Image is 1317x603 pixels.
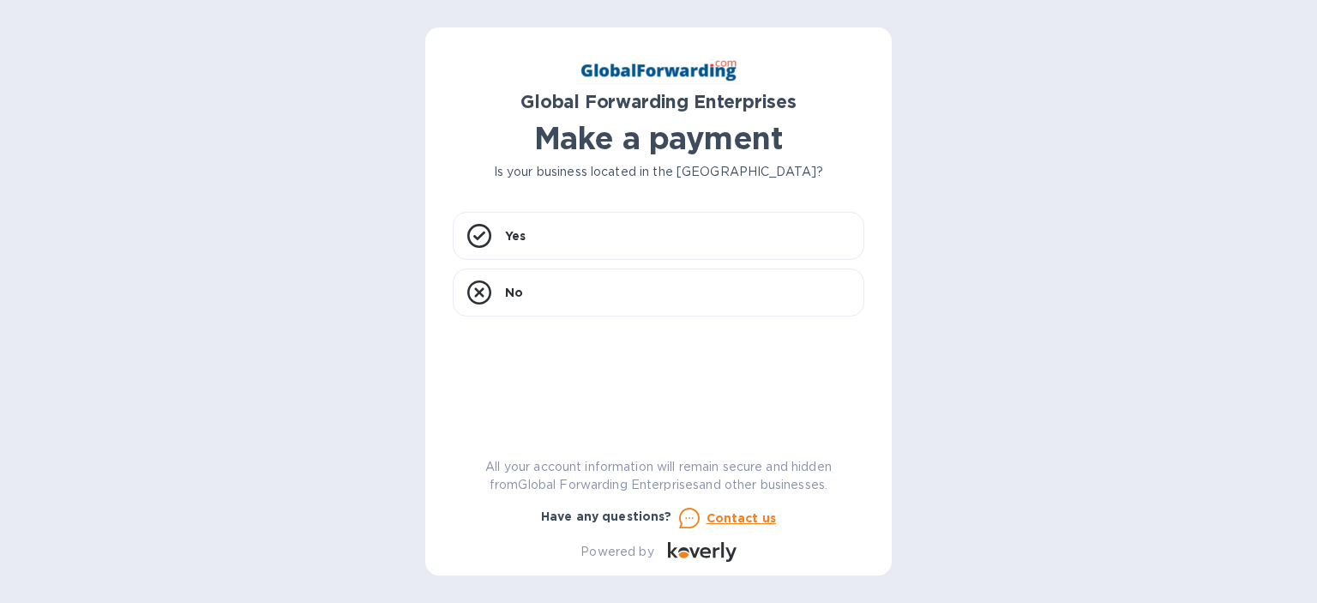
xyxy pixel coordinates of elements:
[453,458,864,494] p: All your account information will remain secure and hidden from Global Forwarding Enterprises and...
[453,163,864,181] p: Is your business located in the [GEOGRAPHIC_DATA]?
[505,284,523,301] p: No
[505,227,526,244] p: Yes
[541,510,672,523] b: Have any questions?
[520,91,797,112] b: Global Forwarding Enterprises
[707,511,777,525] u: Contact us
[580,543,653,561] p: Powered by
[453,120,864,156] h1: Make a payment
